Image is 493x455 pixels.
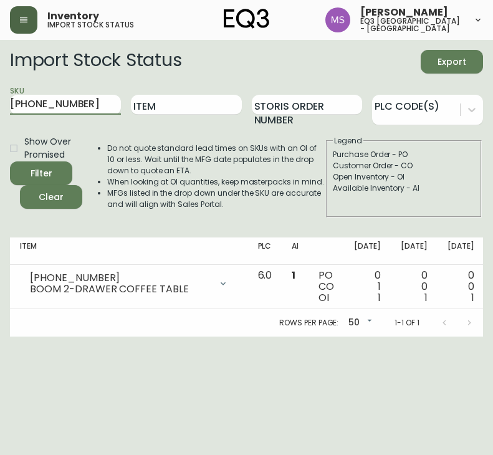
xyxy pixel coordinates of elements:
[391,237,438,265] th: [DATE]
[421,50,483,74] button: Export
[471,290,474,305] span: 1
[333,183,475,194] div: Available Inventory - AI
[30,189,72,205] span: Clear
[279,317,338,328] p: Rows per page:
[47,21,134,29] h5: import stock status
[107,176,325,188] li: When looking at OI quantities, keep masterpacks in mind.
[224,9,270,29] img: logo
[344,237,391,265] th: [DATE]
[318,270,334,304] div: PO CO
[292,268,295,282] span: 1
[24,135,72,161] span: Show Over Promised
[107,188,325,210] li: MFGs listed in the drop down under the SKU are accurate and will align with Sales Portal.
[360,17,463,32] h5: eq3 [GEOGRAPHIC_DATA] - [GEOGRAPHIC_DATA]
[378,290,381,305] span: 1
[20,185,82,209] button: Clear
[424,290,428,305] span: 1
[325,7,350,32] img: 1b6e43211f6f3cc0b0729c9049b8e7af
[30,272,211,284] div: [PHONE_NUMBER]
[47,11,99,21] span: Inventory
[431,54,473,70] span: Export
[10,50,181,74] h2: Import Stock Status
[343,313,375,333] div: 50
[107,143,325,176] li: Do not quote standard lead times on SKUs with an OI of 10 or less. Wait until the MFG date popula...
[20,270,238,297] div: [PHONE_NUMBER]BOOM 2-DRAWER COFFEE TABLE
[360,7,448,17] span: [PERSON_NAME]
[318,290,329,305] span: OI
[333,171,475,183] div: Open Inventory - OI
[30,284,211,295] div: BOOM 2-DRAWER COFFEE TABLE
[401,270,428,304] div: 0 0
[333,149,475,160] div: Purchase Order - PO
[31,166,52,181] div: Filter
[438,237,484,265] th: [DATE]
[282,237,309,265] th: AI
[10,161,72,185] button: Filter
[248,265,282,309] td: 6.0
[10,237,248,265] th: Item
[333,135,363,146] legend: Legend
[448,270,474,304] div: 0 0
[333,160,475,171] div: Customer Order - CO
[248,237,282,265] th: PLC
[354,270,381,304] div: 0 1
[395,317,419,328] p: 1-1 of 1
